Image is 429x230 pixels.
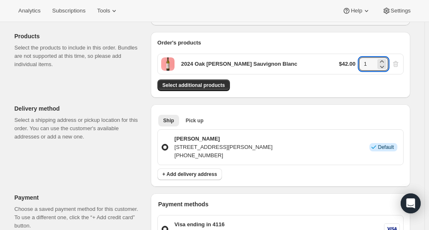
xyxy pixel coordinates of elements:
span: Tools [97,7,110,14]
span: Order's products [157,40,201,46]
span: Help [351,7,362,14]
span: Select additional products [162,82,225,89]
button: Settings [377,5,416,17]
p: [PERSON_NAME] [175,135,273,143]
p: Choose a saved payment method for this customer. To use a different one, click the “+ Add credit ... [15,205,144,230]
button: Tools [92,5,123,17]
p: 2024 Oak [PERSON_NAME] Sauvignon Blanc [181,60,297,68]
button: Help [337,5,375,17]
button: Subscriptions [47,5,90,17]
div: Open Intercom Messenger [401,193,421,213]
button: + Add delivery address [157,168,222,180]
span: Pick up [186,117,204,124]
span: Analytics [18,7,40,14]
span: Settings [391,7,411,14]
span: Default Title [161,57,175,71]
span: Ship [163,117,174,124]
p: Visa ending in 4116 [175,220,224,229]
button: Select additional products [157,79,230,91]
p: Payment [15,193,144,202]
span: Subscriptions [52,7,85,14]
p: Select the products to include in this order. Bundles are not supported at this time, so please a... [15,44,144,69]
span: Default [378,144,394,151]
button: Analytics [13,5,45,17]
p: [PHONE_NUMBER] [175,151,273,160]
p: Delivery method [15,104,144,113]
p: [STREET_ADDRESS][PERSON_NAME] [175,143,273,151]
p: Products [15,32,144,40]
p: Payment methods [158,200,404,208]
p: $42.00 [339,60,356,68]
span: + Add delivery address [162,171,217,178]
p: Select a shipping address or pickup location for this order. You can use the customer's available... [15,116,144,141]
